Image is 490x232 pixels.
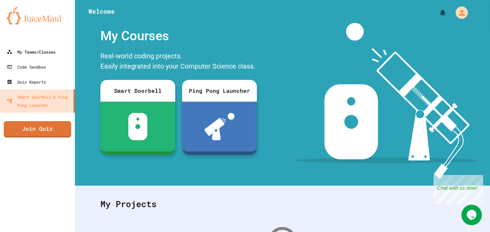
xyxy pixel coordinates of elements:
img: sdb-white.svg [128,113,148,140]
img: ppl-with-ball.png [205,113,235,140]
div: My Teams/Classes [7,48,55,56]
img: logo-orange.svg [7,7,68,25]
div: My Courses [97,23,260,49]
div: My Notifications [426,7,448,18]
div: Quiz Reports [7,78,46,86]
a: Join Quiz [4,121,71,137]
div: Smart Doorbell [100,80,175,102]
iframe: chat widget [434,175,483,204]
div: My Projects [94,191,471,217]
div: Code Sandbox [7,63,46,71]
div: Smart Doorbell & Ping Pong Launcher [7,93,71,109]
div: Ping Pong Launcher [182,80,257,102]
div: Real-world coding projects. Easily integrated into your Computer Science class. [97,49,260,75]
iframe: chat widget [461,205,483,225]
div: My Account [448,5,470,20]
img: banner-image-my-projects.png [295,23,477,179]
